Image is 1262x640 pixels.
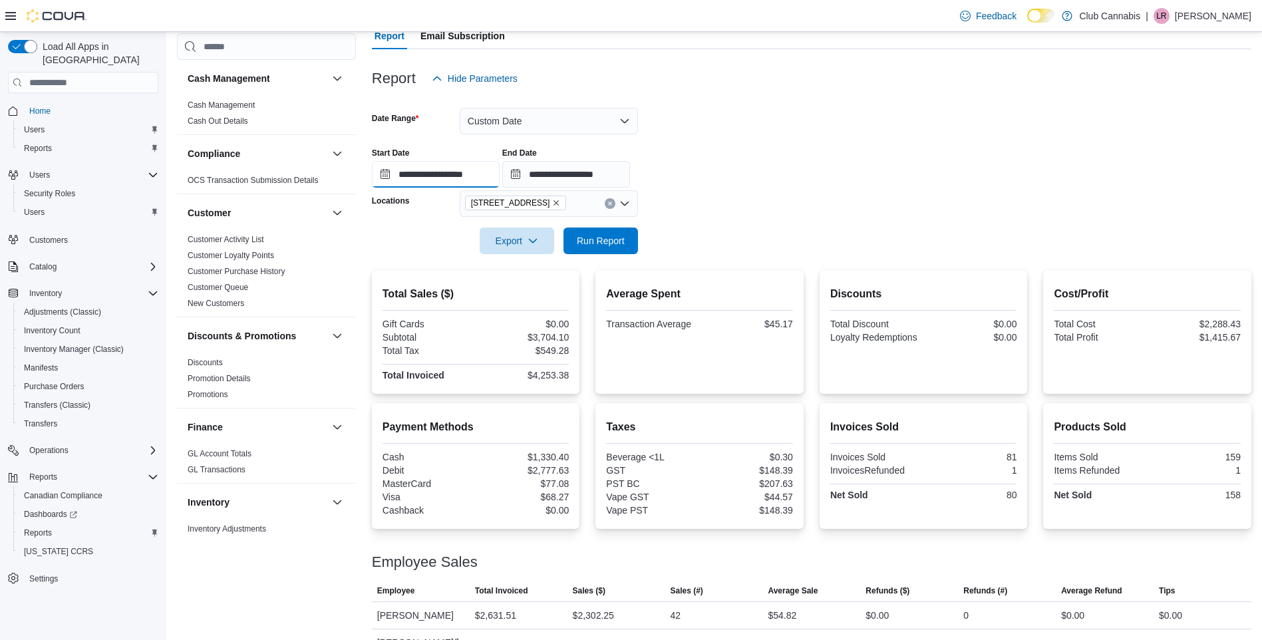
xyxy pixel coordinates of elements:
span: Reports [24,528,52,538]
a: Inventory Manager (Classic) [19,341,129,357]
h3: Finance [188,420,223,434]
h2: Invoices Sold [830,419,1017,435]
div: $0.00 [478,505,569,516]
span: Run Report [577,234,625,247]
div: $77.08 [478,478,569,489]
div: Items Sold [1054,452,1144,462]
span: Customers [29,235,68,245]
div: $54.82 [768,607,796,623]
span: Canadian Compliance [24,490,102,501]
button: Canadian Compliance [13,486,164,505]
button: Custom Date [460,108,638,134]
div: $207.63 [703,478,793,489]
button: Home [3,101,164,120]
span: Refunds (#) [963,585,1007,596]
span: Promotion Details [188,373,251,384]
span: Security Roles [19,186,158,202]
strong: Net Sold [830,490,868,500]
span: Inventory Count [19,323,158,339]
div: Vape PST [606,505,697,516]
span: Users [24,207,45,218]
h3: Cash Management [188,72,270,85]
span: Inventory by Product Historical [188,540,296,550]
span: 355 Birch Ave [465,196,567,210]
a: Users [19,204,50,220]
span: Reports [24,469,158,485]
div: $148.39 [703,465,793,476]
button: Users [3,166,164,184]
button: Adjustments (Classic) [13,303,164,321]
span: [US_STATE] CCRS [24,546,93,557]
div: GST [606,465,697,476]
a: New Customers [188,299,244,308]
h2: Products Sold [1054,419,1241,435]
span: Inventory [29,288,62,299]
span: Refunds ($) [866,585,909,596]
div: Transaction Average [606,319,697,329]
label: End Date [502,148,537,158]
span: Inventory Manager (Classic) [24,344,124,355]
span: Total Invoiced [475,585,528,596]
div: 159 [1150,452,1241,462]
h3: Compliance [188,147,240,160]
a: Purchase Orders [19,379,90,395]
button: Users [24,167,55,183]
span: Manifests [24,363,58,373]
span: Canadian Compliance [19,488,158,504]
span: Sales ($) [573,585,605,596]
div: $0.30 [703,452,793,462]
button: Catalog [24,259,62,275]
span: Catalog [24,259,158,275]
div: Cash Management [177,97,356,134]
span: Catalog [29,261,57,272]
div: $549.28 [478,345,569,356]
button: Users [13,120,164,139]
a: Customer Purchase History [188,267,285,276]
span: Settings [29,573,58,584]
a: OCS Transaction Submission Details [188,176,319,185]
a: Transfers (Classic) [19,397,96,413]
a: Cash Out Details [188,116,248,126]
span: Customer Loyalty Points [188,250,274,261]
button: Finance [329,419,345,435]
p: | [1146,8,1148,24]
button: Hide Parameters [426,65,523,92]
span: Security Roles [24,188,75,199]
span: Discounts [188,357,223,368]
label: Locations [372,196,410,206]
div: Items Refunded [1054,465,1144,476]
button: Inventory [24,285,67,301]
div: PST BC [606,478,697,489]
a: GL Account Totals [188,449,251,458]
span: Cash Management [188,100,255,110]
span: Customer Activity List [188,234,264,245]
span: Purchase Orders [19,379,158,395]
div: Invoices Sold [830,452,921,462]
a: Security Roles [19,186,80,202]
span: Feedback [976,9,1017,23]
div: $148.39 [703,505,793,516]
a: Dashboards [19,506,82,522]
a: [US_STATE] CCRS [19,544,98,560]
span: Average Sale [768,585,818,596]
button: Export [480,228,554,254]
span: [STREET_ADDRESS] [471,196,550,210]
button: Inventory Manager (Classic) [13,340,164,359]
button: Users [13,203,164,222]
button: Inventory [188,496,327,509]
div: 158 [1150,490,1241,500]
div: $0.00 [1159,607,1182,623]
h2: Total Sales ($) [383,286,569,302]
div: Debit [383,465,473,476]
a: Discounts [188,358,223,367]
span: Hide Parameters [448,72,518,85]
div: InvoicesRefunded [830,465,921,476]
h2: Average Spent [606,286,793,302]
span: Washington CCRS [19,544,158,560]
h3: Discounts & Promotions [188,329,296,343]
a: Inventory Adjustments [188,524,266,534]
span: Report [375,23,404,49]
button: Finance [188,420,327,434]
nav: Complex example [8,96,158,623]
button: Reports [3,468,164,486]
